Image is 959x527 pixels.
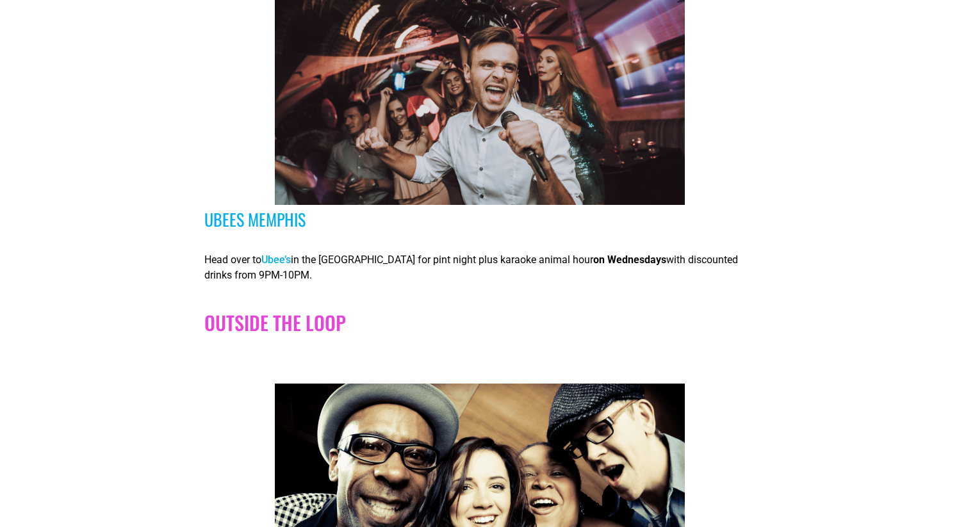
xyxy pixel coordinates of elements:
strong: on Wednesdays [593,254,666,266]
p: Head over to in the [GEOGRAPHIC_DATA] for pint night plus karaoke animal hour with discounted dri... [204,252,754,283]
a: Ubee’s [261,254,291,266]
h2: OUTSIDE THE LOOP [204,311,754,334]
h3: UBEES MEMPHIS [204,209,754,229]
